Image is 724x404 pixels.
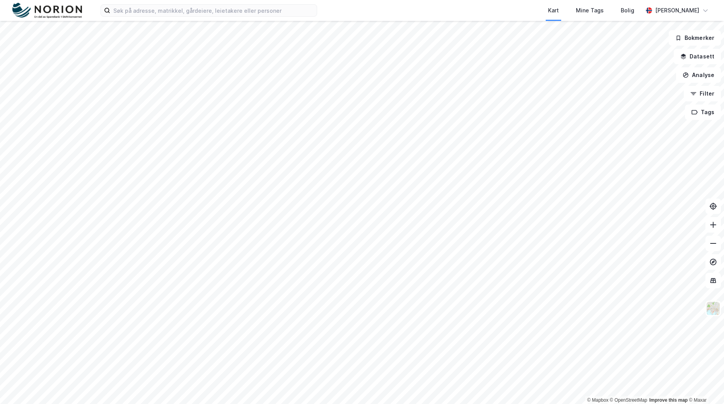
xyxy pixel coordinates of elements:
[548,6,559,15] div: Kart
[576,6,604,15] div: Mine Tags
[621,6,634,15] div: Bolig
[12,3,82,19] img: norion-logo.80e7a08dc31c2e691866.png
[110,5,317,16] input: Søk på adresse, matrikkel, gårdeiere, leietakere eller personer
[655,6,699,15] div: [PERSON_NAME]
